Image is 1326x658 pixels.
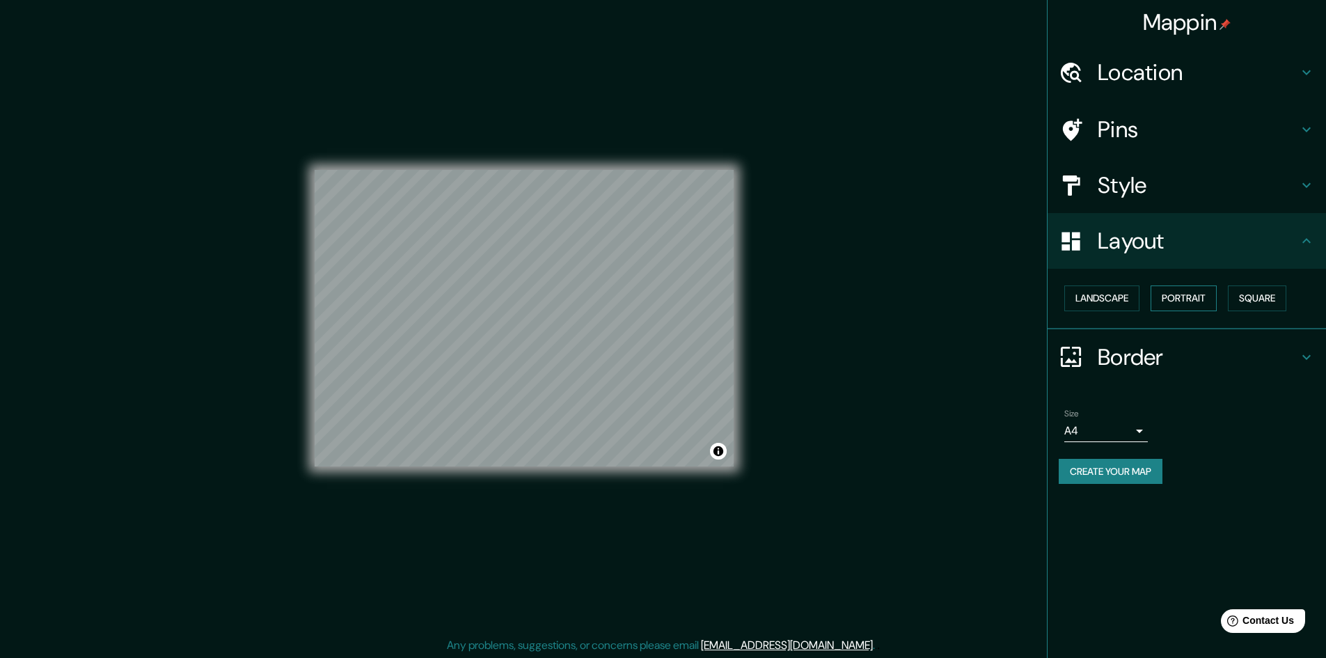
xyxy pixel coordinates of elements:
[701,638,873,652] a: [EMAIL_ADDRESS][DOMAIN_NAME]
[1098,171,1298,199] h4: Style
[1143,8,1231,36] h4: Mappin
[1098,227,1298,255] h4: Layout
[1202,604,1311,643] iframe: Help widget launcher
[315,170,734,467] canvas: Map
[1098,116,1298,143] h4: Pins
[877,637,880,654] div: .
[1228,285,1286,311] button: Square
[875,637,877,654] div: .
[1151,285,1217,311] button: Portrait
[1064,420,1148,442] div: A4
[1048,45,1326,100] div: Location
[1098,58,1298,86] h4: Location
[1059,459,1162,485] button: Create your map
[1220,19,1231,30] img: pin-icon.png
[1098,343,1298,371] h4: Border
[710,443,727,460] button: Toggle attribution
[1048,102,1326,157] div: Pins
[1048,213,1326,269] div: Layout
[1064,407,1079,419] label: Size
[1048,329,1326,385] div: Border
[1064,285,1139,311] button: Landscape
[447,637,875,654] p: Any problems, suggestions, or concerns please email .
[1048,157,1326,213] div: Style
